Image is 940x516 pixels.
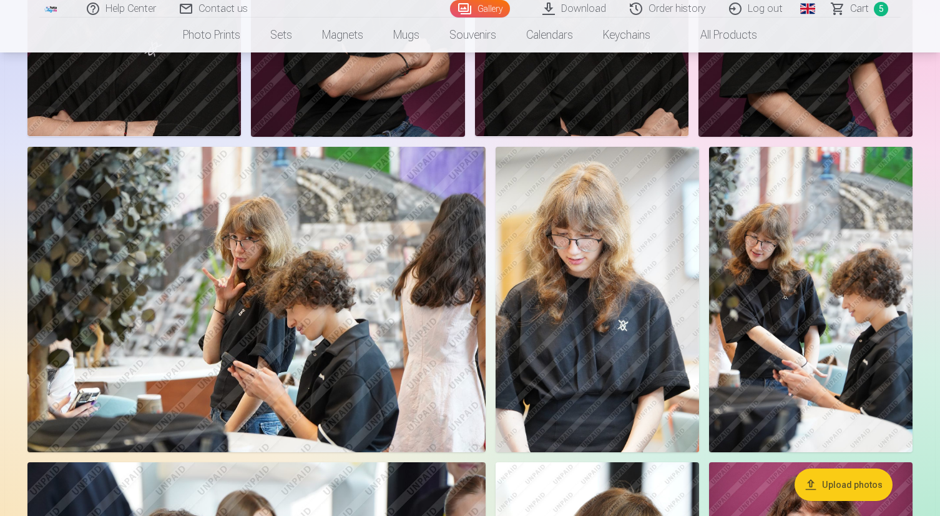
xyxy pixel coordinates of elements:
[307,17,378,52] a: Magnets
[665,17,772,52] a: All products
[795,469,893,501] button: Upload photos
[168,17,255,52] a: Photo prints
[434,17,511,52] a: Souvenirs
[874,2,888,16] span: 5
[378,17,434,52] a: Mugs
[850,1,869,16] span: Сart
[44,5,58,12] img: /fa1
[255,17,307,52] a: Sets
[588,17,665,52] a: Keychains
[511,17,588,52] a: Calendars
